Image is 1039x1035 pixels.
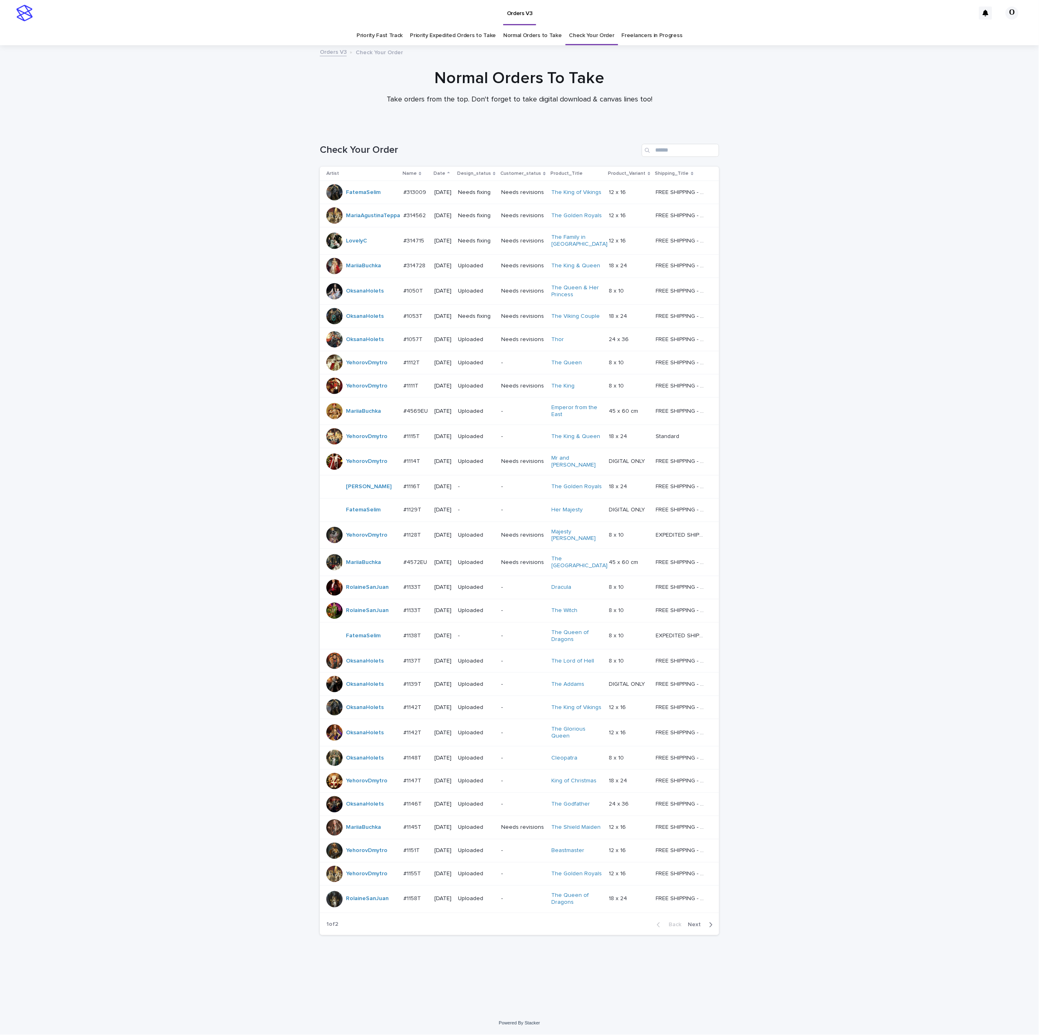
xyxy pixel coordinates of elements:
p: Needs revisions [501,189,545,196]
a: FatemaSelim [346,189,381,196]
a: Beastmaster [552,848,585,854]
p: Uploaded [458,681,495,688]
p: 1 of 2 [320,915,345,935]
p: [DATE] [434,238,451,244]
p: 12 x 16 [609,211,628,219]
p: 24 x 36 [609,799,631,808]
p: [DATE] [434,313,451,320]
tr: OksanaHolets #1057T#1057T [DATE]UploadedNeeds revisionsThor 24 x 3624 x 36 FREE SHIPPING - previe... [320,328,719,351]
p: Uploaded [458,532,495,539]
p: FREE SHIPPING - preview in 1-2 business days, after your approval delivery will take 5-10 b.d. [656,606,708,614]
p: [DATE] [434,359,451,366]
p: #1053T [403,311,424,320]
p: DIGITAL ONLY [609,679,647,688]
a: OksanaHolets [346,681,384,688]
p: 8 x 10 [609,381,626,390]
a: The King of Vikings [552,704,602,711]
tr: YehorovDmytro #1151T#1151T [DATE]Uploaded-Beastmaster 12 x 1612 x 16 FREE SHIPPING - preview in 1... [320,839,719,862]
p: - [458,632,495,639]
p: - [501,778,545,785]
a: RolaineSanJuan [346,584,389,591]
p: Check Your Order [356,47,403,56]
p: 12 x 16 [609,869,628,878]
p: FREE SHIPPING - preview in 1-2 business days, after your approval delivery will take 5-10 b.d. [656,753,708,762]
p: [DATE] [434,288,451,295]
tr: RolaineSanJuan #1158T#1158T [DATE]Uploaded-The Queen of Dragons 18 x 2418 x 24 FREE SHIPPING - pr... [320,885,719,913]
p: Uploaded [458,607,495,614]
p: Uploaded [458,584,495,591]
p: 12 x 16 [609,236,628,244]
p: Design_status [457,169,491,178]
p: Needs revisions [501,383,545,390]
p: 8 x 10 [609,606,626,614]
p: #4569EU [403,406,429,415]
a: RolaineSanJuan [346,896,389,903]
p: Needs revisions [501,288,545,295]
a: FatemaSelim [346,632,381,639]
p: #1146T [403,799,423,808]
tr: OksanaHolets #1050T#1050T [DATE]UploadedNeeds revisionsThe Queen & Her Princess 8 x 108 x 10 FREE... [320,277,719,305]
tr: FatemaSelim #1138T#1138T [DATE]--The Queen of Dragons 8 x 108 x 10 EXPEDITED SHIPPING - preview i... [320,622,719,650]
tr: OksanaHolets #1148T#1148T [DATE]Uploaded-Cleopatra 8 x 108 x 10 FREE SHIPPING - preview in 1-2 bu... [320,746,719,769]
a: RolaineSanJuan [346,607,389,614]
p: #1145T [403,823,423,831]
p: 8 x 10 [609,656,626,665]
p: 12 x 16 [609,846,628,854]
p: FREE SHIPPING - preview in 1-2 business days, after your approval delivery will take 5-10 b.d. [656,894,708,903]
p: 8 x 10 [609,631,626,639]
p: #1128T [403,530,423,539]
tr: RolaineSanJuan #1133T#1133T [DATE]Uploaded-The Witch 8 x 108 x 10 FREE SHIPPING - preview in 1-2 ... [320,599,719,622]
a: OksanaHolets [346,658,384,665]
p: - [501,584,545,591]
p: #1133T [403,606,423,614]
a: OksanaHolets [346,313,384,320]
p: DIGITAL ONLY [609,456,647,465]
p: [DATE] [434,584,451,591]
p: [DATE] [434,755,451,762]
p: Artist [326,169,339,178]
p: [DATE] [434,778,451,785]
p: Needs fixing [458,238,495,244]
p: Needs fixing [458,212,495,219]
p: #1057T [403,335,424,343]
p: 12 x 16 [609,728,628,736]
p: [DATE] [434,433,451,440]
p: FREE SHIPPING - preview in 1-2 business days, after your approval delivery will take 5-10 b.d. [656,799,708,808]
p: FREE SHIPPING - preview in 1-2 business days, after your approval delivery will take 5-10 b.d. [656,358,708,366]
p: [DATE] [434,336,451,343]
p: [DATE] [434,607,451,614]
p: DIGITAL ONLY [609,505,647,513]
p: 18 x 24 [609,894,629,903]
p: Customer_status [500,169,541,178]
p: #1137T [403,656,423,665]
h1: Check Your Order [320,144,638,156]
p: #1116T [403,482,422,490]
p: 18 x 24 [609,482,629,490]
p: FREE SHIPPING - preview in 1-2 business days, after your approval delivery will take 6-10 busines... [656,406,708,415]
p: Uploaded [458,458,495,465]
p: FREE SHIPPING - preview in 1-2 business days, after your approval delivery will take 5-10 b.d. [656,702,708,711]
a: MariaAgustinaTeppa [346,212,400,219]
p: #1050T [403,286,425,295]
tr: YehorovDmytro #1115T#1115T [DATE]Uploaded-The King & Queen 18 x 2418 x 24 StandardStandard [320,425,719,448]
a: [PERSON_NAME] [346,483,392,490]
p: [DATE] [434,408,451,415]
tr: OksanaHolets #1146T#1146T [DATE]Uploaded-The Godfather 24 x 3624 x 36 FREE SHIPPING - preview in ... [320,793,719,816]
a: The King [552,383,575,390]
p: Needs revisions [501,212,545,219]
tr: MariiaBuchka #1145T#1145T [DATE]UploadedNeeds revisionsThe Shield Maiden 12 x 1612 x 16 FREE SHIP... [320,816,719,839]
p: 12 x 16 [609,823,628,831]
a: The Golden Royals [552,483,602,490]
p: Needs revisions [501,336,545,343]
p: [DATE] [434,871,451,878]
p: - [501,632,545,639]
p: [DATE] [434,532,451,539]
p: - [501,729,545,736]
tr: OksanaHolets #1142T#1142T [DATE]Uploaded-The King of Vikings 12 x 1612 x 16 FREE SHIPPING - previ... [320,696,719,719]
p: - [501,801,545,808]
p: [DATE] [434,896,451,903]
p: 8 x 10 [609,753,626,762]
span: Back [664,922,681,928]
a: Cleopatra [552,755,578,762]
tr: YehorovDmytro #1128T#1128T [DATE]UploadedNeeds revisionsMajesty [PERSON_NAME] 8 x 108 x 10 EXPEDI... [320,522,719,549]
